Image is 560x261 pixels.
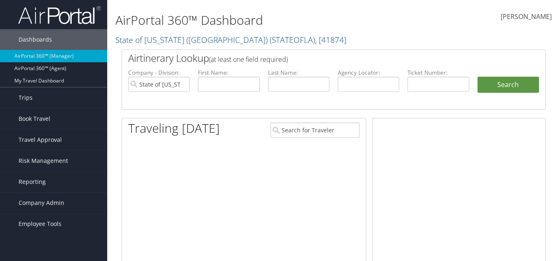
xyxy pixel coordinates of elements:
span: Risk Management [19,150,68,171]
h2: Airtinerary Lookup [128,51,504,65]
img: airportal-logo.png [18,5,101,25]
span: , [ 41874 ] [315,34,346,45]
label: Agency Locator: [338,68,399,77]
span: (at least one field required) [209,55,288,64]
label: Ticket Number: [407,68,469,77]
label: Last Name: [268,68,329,77]
span: ( STATEOFLA ) [270,34,315,45]
h1: Traveling [DATE] [128,120,220,137]
input: Search for Traveler [271,122,360,138]
span: Reporting [19,172,46,192]
span: Employee Tools [19,214,61,234]
span: Dashboards [19,29,52,50]
span: Travel Approval [19,129,62,150]
label: Company - Division: [128,68,190,77]
h1: AirPortal 360™ Dashboard [115,12,406,29]
button: Search [478,77,539,93]
span: Trips [19,87,33,108]
label: First Name: [198,68,259,77]
span: Book Travel [19,108,50,129]
span: Company Admin [19,193,64,213]
a: [PERSON_NAME] [501,4,552,30]
span: [PERSON_NAME] [501,12,552,21]
a: State of [US_STATE] ([GEOGRAPHIC_DATA]) [115,34,346,45]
